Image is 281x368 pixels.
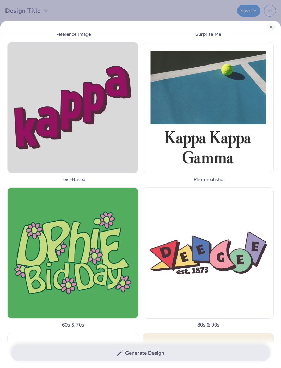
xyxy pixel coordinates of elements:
[143,42,273,173] img: Photorealistic
[267,23,275,31] button: Close
[8,188,138,318] img: 60s & 70s
[143,188,273,318] img: 80s & 90s
[7,321,138,329] span: 60s & 70s
[7,176,138,183] span: Text-Based
[143,321,274,329] span: 80s & 90s
[143,31,274,38] span: Surprise Me
[143,176,274,183] span: Photorealistic
[7,31,138,38] span: Reference Image
[8,42,138,173] img: Text-Based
